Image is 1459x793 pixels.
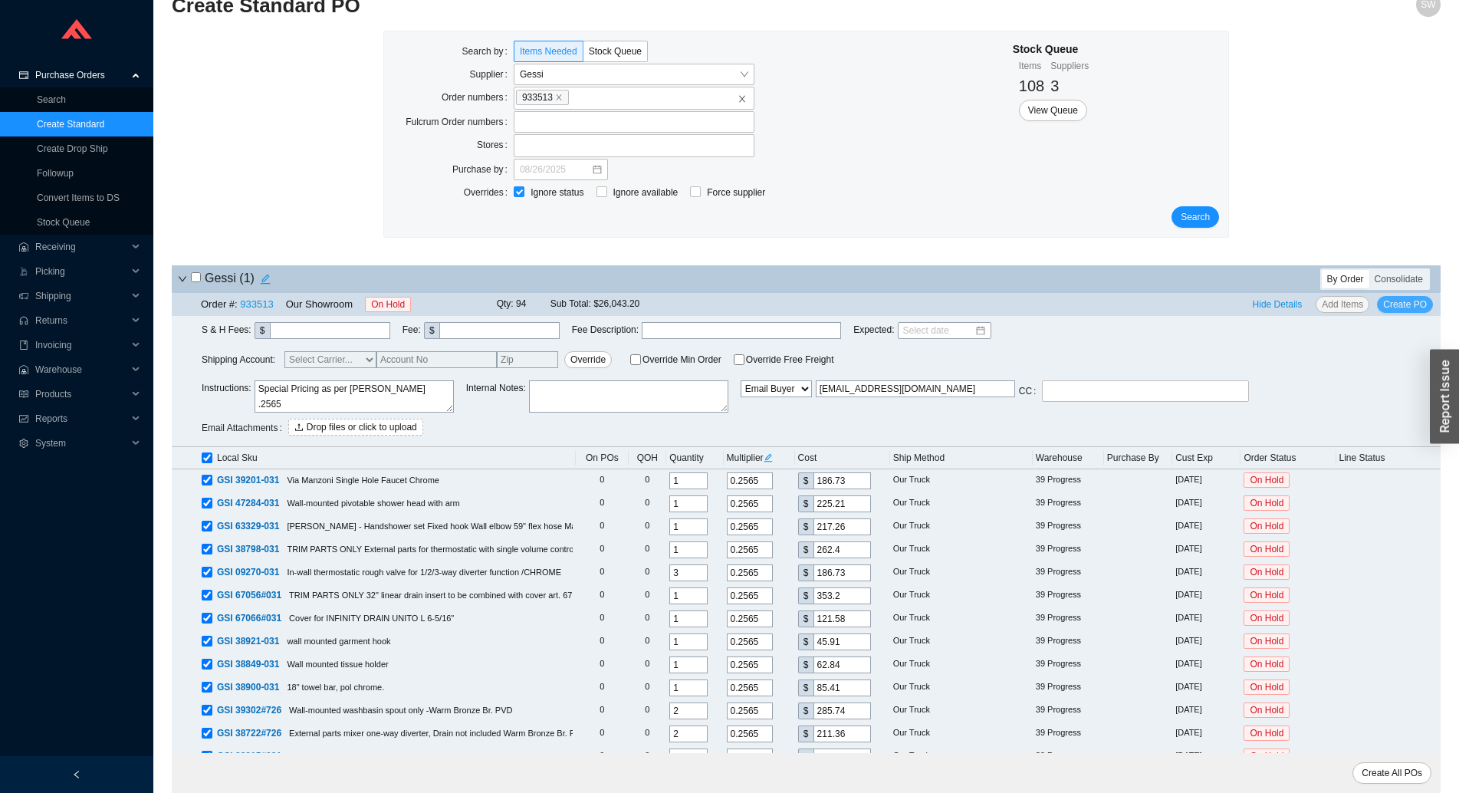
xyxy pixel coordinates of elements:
button: Add Items [1316,296,1369,313]
button: Create All POs [1352,762,1431,784]
th: Line Status [1336,447,1441,469]
a: Followup [37,168,74,179]
span: customer-service [18,316,29,325]
a: Create Drop Ship [37,143,108,154]
span: Our Showroom [286,298,353,310]
th: Quantity [666,447,723,469]
span: GSI 38315#031 [217,751,281,762]
span: setting [18,439,29,448]
input: 08/26/2025 [520,162,591,177]
button: Search [1171,206,1219,228]
td: Our Truck [890,469,1033,492]
span: Search [1181,209,1210,225]
div: $ [255,322,270,339]
span: Wall-mounted pivotable shower head with arm [287,499,459,508]
td: 0 [576,561,628,584]
span: Receiving [35,235,127,259]
td: 0 [576,676,628,699]
td: 0 [576,699,628,722]
span: Gessi [520,64,748,84]
span: fund [18,414,29,423]
td: Our Truck [890,561,1033,584]
span: On Hold [1244,610,1290,626]
td: [DATE] [1172,492,1240,515]
span: External parts mixer one-way diverter, Drain not included Warm Bronze Br. PVD [289,729,587,738]
span: TRIM PARTS ONLY External parts for thermostatic with single volume control /CHROME [287,545,617,554]
span: GSI 63329-031 [217,521,279,531]
span: Create All POs [1362,765,1422,781]
td: Our Truck [890,745,1033,768]
div: $ [798,679,813,696]
span: On Hold [1244,495,1290,511]
span: Invoicing [35,333,127,357]
label: Overrides [464,182,514,203]
td: [DATE] [1172,607,1240,630]
button: uploadDrop files or click to upload [288,419,423,436]
td: 39 Progress [1033,699,1104,722]
td: Our Truck [890,630,1033,653]
span: Ignore available [607,185,685,200]
th: Purchase By [1104,447,1172,469]
span: GSI 39302#726 [217,705,281,716]
span: GSI 39201-031 [217,475,279,485]
label: Stores [477,134,514,156]
button: Create PO [1377,296,1433,313]
td: [DATE] [1172,515,1240,538]
span: 18" towel bar, pol chrome. [287,683,384,692]
label: Supplier: [470,64,514,85]
td: 39 Progress [1033,469,1104,492]
td: [DATE] [1172,745,1240,768]
td: Our Truck [890,607,1033,630]
span: Fee Description : [572,322,639,339]
input: Zip [497,351,558,368]
span: Override Free Freight [746,355,834,364]
span: 38315#031 [289,752,331,761]
div: $ [798,726,813,742]
th: Order Status [1240,447,1336,469]
a: Stock Queue [37,217,90,228]
td: 0 [629,584,667,607]
input: Select date [903,323,974,338]
td: 0 [629,722,667,745]
span: Wall-mounted washbasin spout only -Warm Bronze Br. PVD [289,706,512,715]
span: edit [255,274,275,285]
label: Purchase by [452,159,514,180]
label: Order numbers [442,87,514,108]
td: 0 [576,584,628,607]
span: On Hold [1244,564,1290,580]
span: On Hold [365,297,411,312]
span: Via Manzoni Single Hole Faucet Chrome [287,475,439,485]
td: 0 [629,699,667,722]
td: 0 [576,607,628,630]
a: Search [37,94,66,105]
span: ( 1 ) [239,271,255,285]
th: Ship Method [890,447,1033,469]
td: 0 [629,469,667,492]
td: 0 [576,722,628,745]
td: [DATE] [1172,722,1240,745]
button: Hide Details [1247,296,1309,313]
span: Reports [35,406,127,431]
span: Stock Queue [589,46,642,57]
span: Cover for INFINITY DRAIN UNITO L 6-5/16" [289,614,454,623]
td: 39 Progress [1033,515,1104,538]
span: On Hold [1244,656,1290,672]
span: View Queue [1028,103,1078,118]
span: GSI 67066#031 [217,613,281,624]
td: 0 [629,630,667,653]
td: 39 Progress [1033,492,1104,515]
td: Our Truck [890,676,1033,699]
span: edit [764,453,773,462]
span: Internal Notes : [466,380,526,417]
span: Fee : [403,322,421,339]
span: 108 [1019,77,1044,94]
span: left [72,770,81,779]
span: Shipping [35,284,127,308]
div: By Order [1322,270,1369,288]
td: 39 Progress [1033,561,1104,584]
td: 39 Progress [1033,584,1104,607]
td: 39 Progress [1033,676,1104,699]
input: 933513closeclose [571,89,582,106]
span: Override [570,352,606,367]
span: GSI 38798-031 [217,544,279,554]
